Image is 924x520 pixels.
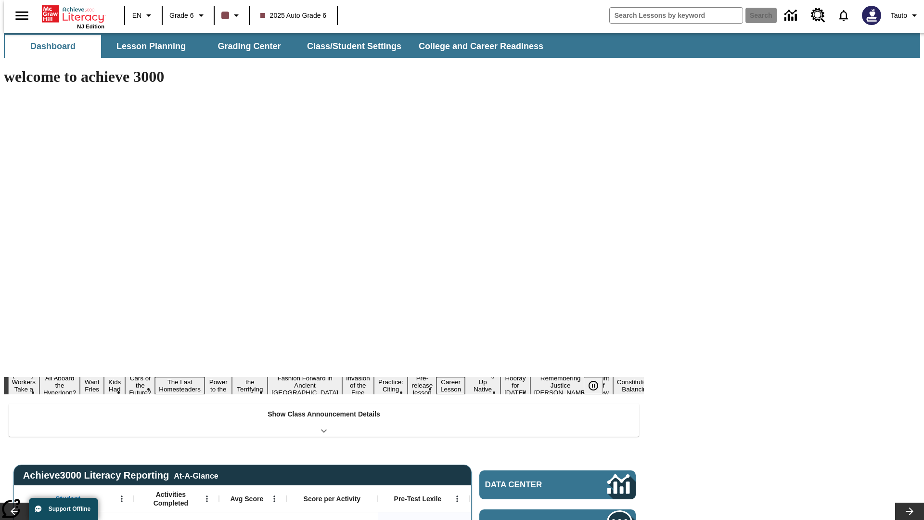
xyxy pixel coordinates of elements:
h1: welcome to achieve 3000 [4,68,644,86]
button: Slide 15 Hooray for Constitution Day! [500,373,530,398]
span: EN [132,11,141,21]
a: Home [42,4,104,24]
button: Open Menu [267,492,282,506]
button: Slide 1 Labor Day: Workers Take a Stand [8,370,39,402]
button: College and Career Readiness [411,35,551,58]
p: Show Class Announcement Details [268,409,380,419]
span: Achieve3000 Literacy Reporting [23,470,218,481]
button: Open Menu [200,492,214,506]
input: search field [610,8,743,23]
span: Tauto [891,11,907,21]
button: Slide 13 Career Lesson [436,377,465,394]
button: Select a new avatar [856,3,887,28]
div: At-A-Glance [174,470,218,481]
button: Dashboard [5,35,101,58]
span: Score per Activity [304,494,361,503]
button: Slide 7 Solar Power to the People [205,370,232,402]
button: Slide 9 Fashion Forward in Ancient Rome [268,373,342,398]
button: Slide 12 Pre-release lesson [408,373,436,398]
button: Class/Student Settings [299,35,409,58]
a: Notifications [831,3,856,28]
div: Show Class Announcement Details [9,403,639,437]
span: NJ Edition [77,24,104,29]
div: SubNavbar [4,33,920,58]
button: Slide 4 Dirty Jobs Kids Had To Do [104,363,125,409]
button: Slide 8 Attack of the Terrifying Tomatoes [232,370,268,402]
span: Activities Completed [139,490,203,507]
button: Slide 2 All Aboard the Hyperloop? [39,373,80,398]
button: Slide 10 The Invasion of the Free CD [342,366,374,405]
button: Lesson carousel, Next [895,503,924,520]
button: Pause [584,377,603,394]
button: Slide 5 Cars of the Future? [125,373,155,398]
button: Slide 14 Cooking Up Native Traditions [465,370,500,402]
span: Avg Score [230,494,263,503]
button: Profile/Settings [887,7,924,24]
button: Open Menu [115,492,129,506]
div: SubNavbar [4,35,552,58]
button: Open Menu [450,492,464,506]
span: Data Center [485,480,575,490]
button: Grading Center [201,35,297,58]
div: Home [42,3,104,29]
a: Data Center [779,2,805,29]
button: Class color is dark brown. Change class color [218,7,246,24]
button: Slide 18 The Constitution's Balancing Act [613,370,659,402]
span: Pre-Test Lexile [394,494,442,503]
span: Student [55,494,80,503]
span: 2025 Auto Grade 6 [260,11,327,21]
button: Support Offline [29,498,98,520]
button: Slide 6 The Last Homesteaders [155,377,205,394]
span: Support Offline [49,506,90,512]
button: Grade: Grade 6, Select a grade [166,7,211,24]
a: Data Center [479,470,636,499]
div: Pause [584,377,613,394]
button: Slide 3 Do You Want Fries With That? [80,363,104,409]
button: Slide 16 Remembering Justice O'Connor [530,373,591,398]
img: Avatar [862,6,881,25]
button: Language: EN, Select a language [128,7,159,24]
span: Grade 6 [169,11,194,21]
button: Slide 11 Mixed Practice: Citing Evidence [374,370,408,402]
button: Lesson Planning [103,35,199,58]
a: Resource Center, Will open in new tab [805,2,831,28]
button: Open side menu [8,1,36,30]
